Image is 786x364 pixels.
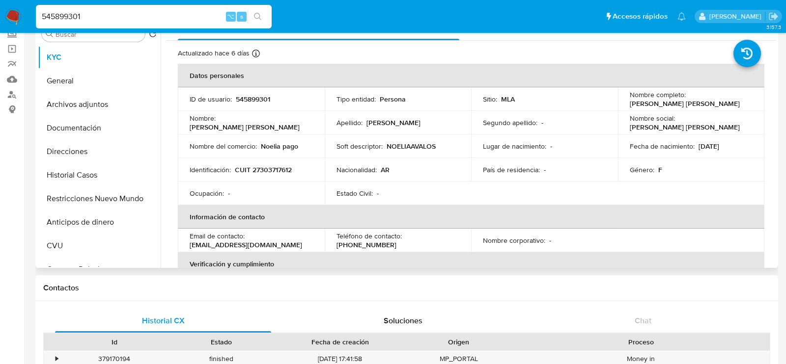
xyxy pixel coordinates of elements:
p: Nombre : [190,114,216,123]
button: General [38,69,161,93]
div: Proceso [519,337,763,347]
p: Ocupación : [190,189,224,198]
p: Actualizado hace 6 días [178,49,250,58]
th: Información de contacto [178,205,764,229]
span: ⌥ [227,12,234,21]
button: Archivos adjuntos [38,93,161,116]
th: Datos personales [178,64,764,87]
p: - [228,189,230,198]
p: [EMAIL_ADDRESS][DOMAIN_NAME] [190,240,302,249]
span: Soluciones [384,315,422,326]
p: Género : [630,165,654,174]
p: MLA [501,95,515,104]
a: Notificaciones [677,12,686,21]
div: • [56,354,58,364]
div: Origen [412,337,505,347]
span: s [240,12,243,21]
button: search-icon [248,10,268,24]
a: Salir [768,11,779,22]
p: Tipo entidad : [337,95,376,104]
button: CVU [38,234,161,258]
p: Persona [380,95,406,104]
p: Nombre completo : [630,90,686,99]
p: - [550,142,552,151]
p: Identificación : [190,165,231,174]
button: Anticipos de dinero [38,210,161,234]
button: Direcciones [38,140,161,163]
p: Noelia pago [261,142,298,151]
p: País de residencia : [483,165,540,174]
p: [DATE] [699,142,719,151]
button: Historial Casos [38,163,161,187]
p: Lugar de nacimiento : [483,142,546,151]
p: Nacionalidad : [337,165,377,174]
p: Estado Civil : [337,189,373,198]
p: Nombre del comercio : [190,142,257,151]
p: CUIT 27303717612 [235,165,292,174]
th: Verificación y cumplimiento [178,252,764,276]
p: Nombre social : [630,114,675,123]
p: Fecha de nacimiento : [630,142,695,151]
p: Email de contacto : [190,232,245,240]
p: Soft descriptor : [337,142,383,151]
input: Buscar usuario o caso... [36,10,272,23]
p: Sitio : [483,95,497,104]
p: Nombre corporativo : [483,236,545,245]
div: Id [68,337,161,347]
button: Buscar [46,30,54,38]
span: Chat [635,315,651,326]
p: Teléfono de contacto : [337,232,402,240]
p: - [549,236,551,245]
input: Buscar [56,30,141,39]
button: Documentación [38,116,161,140]
button: Cruces y Relaciones [38,258,161,281]
p: [PHONE_NUMBER] [337,240,396,249]
p: [PERSON_NAME] [PERSON_NAME] [630,123,740,131]
button: Volver al orden por defecto [149,30,157,41]
p: [PERSON_NAME] [366,118,421,127]
button: Restricciones Nuevo Mundo [38,187,161,210]
h1: Contactos [43,283,770,293]
div: Fecha de creación [282,337,398,347]
div: Estado [175,337,268,347]
p: Segundo apellido : [483,118,537,127]
p: - [544,165,546,174]
p: F [658,165,662,174]
span: 3.157.3 [766,23,781,31]
p: Apellido : [337,118,363,127]
p: ID de usuario : [190,95,232,104]
span: Accesos rápidos [613,11,668,22]
p: lourdes.morinigo@mercadolibre.com [709,12,765,21]
p: AR [381,165,390,174]
p: [PERSON_NAME] [PERSON_NAME] [190,123,300,131]
p: - [377,189,379,198]
p: NOELIAAVALOS [387,142,436,151]
p: 545899301 [236,95,270,104]
p: - [541,118,543,127]
p: [PERSON_NAME] [PERSON_NAME] [630,99,740,108]
button: KYC [38,46,161,69]
span: Historial CX [142,315,185,326]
